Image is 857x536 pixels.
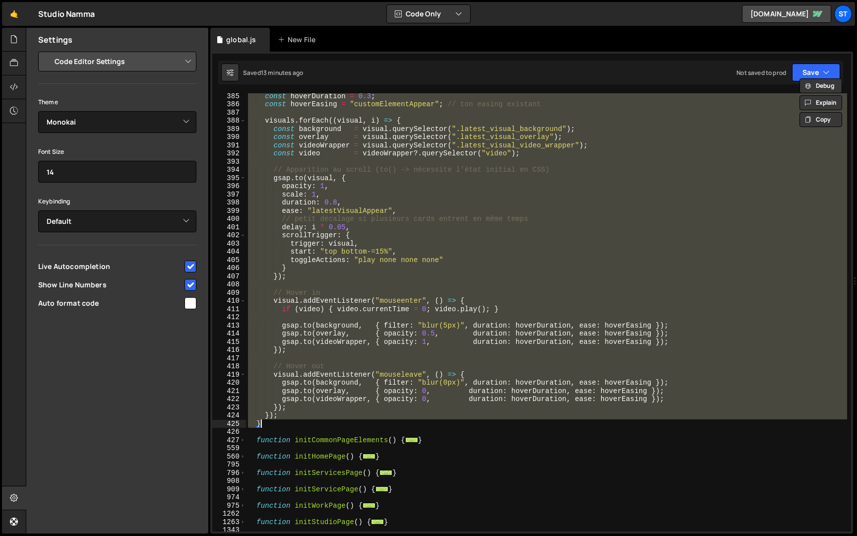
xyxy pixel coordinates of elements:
div: 417 [212,354,246,363]
span: ... [375,486,388,491]
div: 975 [212,502,246,510]
div: 398 [212,199,246,207]
div: 397 [212,191,246,199]
div: 13 minutes ago [261,68,303,77]
div: 796 [212,469,246,477]
div: 1263 [212,518,246,527]
div: 416 [212,346,246,354]
div: 414 [212,330,246,338]
div: 387 [212,109,246,117]
span: Auto format code [38,298,183,308]
label: Keybinding [38,197,70,206]
div: 408 [212,280,246,289]
div: 409 [212,289,246,297]
div: 388 [212,117,246,125]
div: 424 [212,411,246,420]
div: 559 [212,444,246,453]
div: Not saved to prod [736,68,786,77]
div: 402 [212,231,246,240]
div: 421 [212,387,246,396]
div: Studio Namma [38,8,95,20]
button: Save [792,64,840,81]
div: 399 [212,207,246,215]
div: 413 [212,322,246,330]
div: 1343 [212,526,246,535]
button: Explain [799,95,842,110]
a: [DOMAIN_NAME] [742,5,831,23]
h2: Settings [38,34,72,45]
div: 423 [212,403,246,412]
button: Code Only [387,5,470,23]
span: ... [379,469,392,475]
div: 909 [212,485,246,494]
div: 386 [212,100,246,109]
div: 908 [212,477,246,485]
div: 406 [212,264,246,272]
div: 391 [212,141,246,150]
div: 395 [212,174,246,183]
div: 422 [212,395,246,403]
span: ... [363,453,375,459]
div: 404 [212,248,246,256]
div: 1262 [212,510,246,518]
div: Saved [243,68,303,77]
div: 412 [212,313,246,322]
span: ... [405,437,418,442]
div: New File [278,35,319,45]
div: 403 [212,240,246,248]
label: Theme [38,97,58,107]
div: 419 [212,371,246,379]
div: global.js [226,35,256,45]
div: 390 [212,133,246,141]
div: 411 [212,305,246,314]
label: Font Size [38,147,64,157]
div: 974 [212,493,246,502]
div: 795 [212,461,246,469]
a: 🤙 [2,2,26,26]
div: 410 [212,297,246,305]
span: Show Line Numbers [38,280,183,290]
div: 393 [212,158,246,166]
div: 405 [212,256,246,265]
div: 427 [212,436,246,445]
button: Copy [799,112,842,127]
div: 400 [212,215,246,223]
div: 407 [212,272,246,281]
div: 401 [212,223,246,232]
div: 426 [212,428,246,436]
div: 415 [212,338,246,346]
span: ... [363,502,375,508]
div: 396 [212,182,246,191]
button: Debug [799,78,842,93]
span: ... [371,519,384,524]
div: 389 [212,125,246,134]
div: 560 [212,453,246,461]
div: 425 [212,420,246,428]
div: 420 [212,379,246,387]
div: 392 [212,149,246,158]
a: St [834,5,852,23]
span: Live Autocompletion [38,262,183,271]
div: 394 [212,166,246,174]
div: 385 [212,92,246,101]
div: 418 [212,362,246,371]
